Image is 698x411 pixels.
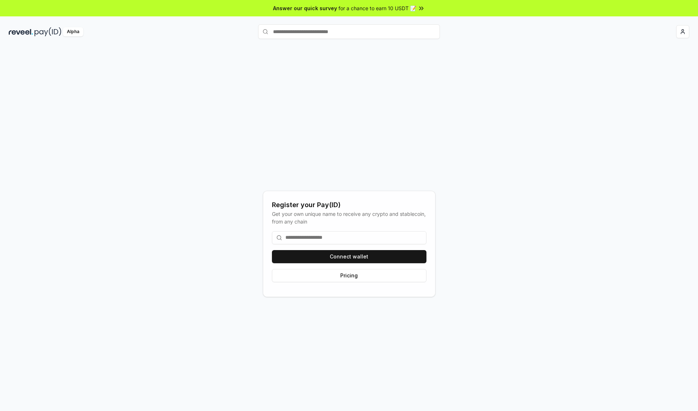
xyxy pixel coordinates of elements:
div: Get your own unique name to receive any crypto and stablecoin, from any chain [272,210,426,225]
button: Pricing [272,269,426,282]
button: Connect wallet [272,250,426,263]
div: Register your Pay(ID) [272,200,426,210]
div: Alpha [63,27,83,36]
img: reveel_dark [9,27,33,36]
span: Answer our quick survey [273,4,337,12]
img: pay_id [35,27,61,36]
span: for a chance to earn 10 USDT 📝 [338,4,416,12]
